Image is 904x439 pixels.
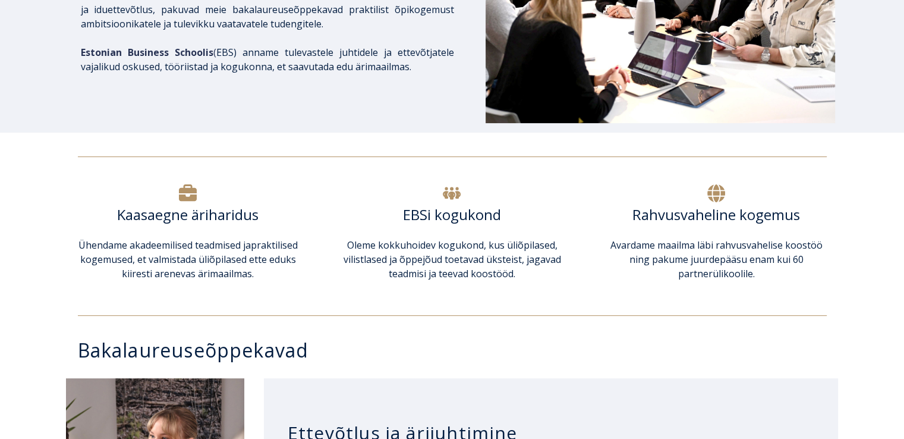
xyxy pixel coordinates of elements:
h3: Bakalaureuseõppekavad [78,340,839,360]
h6: EBSi kogukond [342,206,562,224]
p: EBS) anname tulevastele juhtidele ja ettevõtjatele vajalikud oskused, tööriistad ja kogukonna, et... [81,45,454,74]
span: praktilised kogemused, et valmistada üliõpilased ette eduks kiiresti arenevas ärimaailmas. [80,239,298,280]
span: Estonian Business Schoolis [81,46,213,59]
h6: Kaasaegne äriharidus [78,206,298,224]
p: Avardame maailma läbi rahvusvahelise koostöö ning pakume juurdepääsu enam kui 60 partnerülikoolile. [606,238,826,281]
h6: Rahvusvaheline kogemus [606,206,826,224]
span: Ühendame akadeemilised teadmised ja [78,239,251,252]
span: Oleme kokkuhoidev kogukond, kus üliõpilased, vilistlased ja õppejõud toetavad üksteist, jagavad t... [343,239,560,280]
span: ( [81,46,216,59]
